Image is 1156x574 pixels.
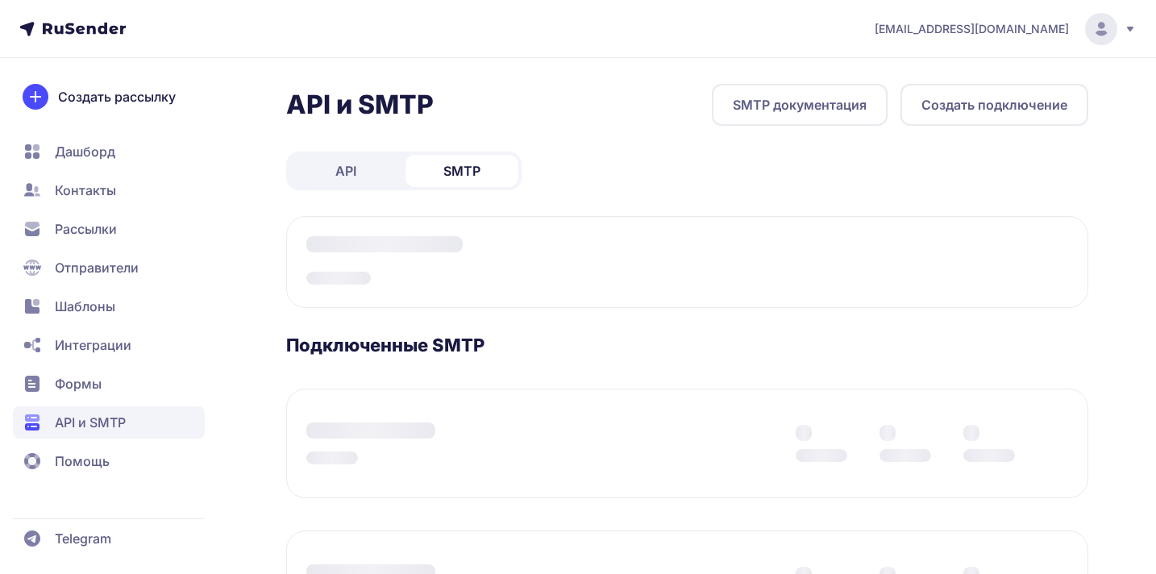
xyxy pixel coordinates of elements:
[55,297,115,316] span: Шаблоны
[900,84,1088,126] button: Создать подключение
[335,161,356,181] span: API
[55,451,110,471] span: Помощь
[405,155,518,187] a: SMTP
[286,334,1088,356] h3: Подключенные SMTP
[55,413,126,432] span: API и SMTP
[55,181,116,200] span: Контакты
[55,335,131,355] span: Интеграции
[55,258,139,277] span: Отправители
[286,89,434,121] h2: API и SMTP
[55,529,111,548] span: Telegram
[289,155,402,187] a: API
[55,374,102,393] span: Формы
[58,87,176,106] span: Создать рассылку
[55,219,117,239] span: Рассылки
[712,84,888,126] a: SMTP документация
[875,21,1069,37] span: [EMAIL_ADDRESS][DOMAIN_NAME]
[55,142,115,161] span: Дашборд
[443,161,480,181] span: SMTP
[13,522,205,555] a: Telegram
